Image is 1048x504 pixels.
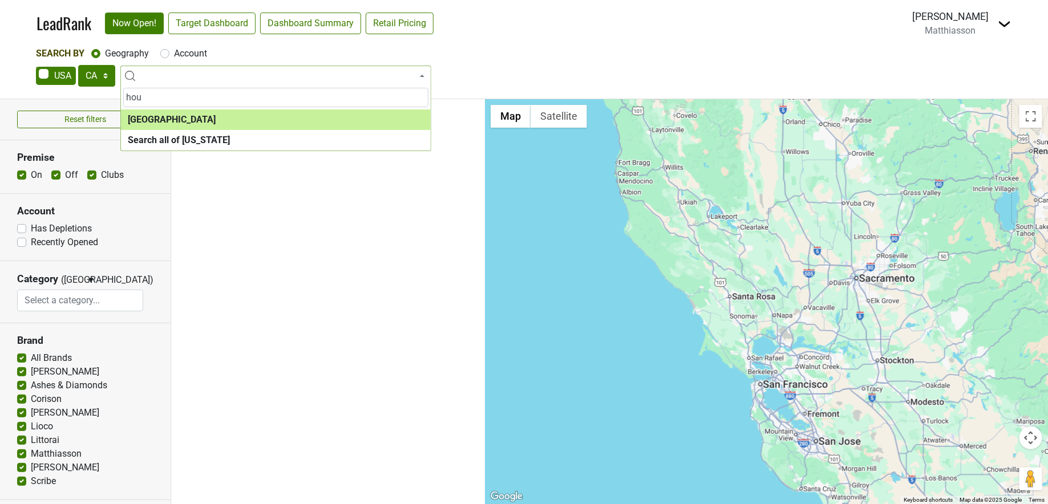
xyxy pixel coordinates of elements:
span: Matthiasson [925,25,976,36]
label: Lioco [31,420,53,433]
a: Target Dashboard [168,13,256,34]
b: [GEOGRAPHIC_DATA] [128,114,216,125]
a: Terms (opens in new tab) [1029,497,1045,503]
label: All Brands [31,351,72,365]
a: Retail Pricing [366,13,434,34]
label: Corison [31,392,62,406]
label: [PERSON_NAME] [31,406,99,420]
button: Show street map [491,105,531,128]
h3: Brand [17,335,153,347]
label: [PERSON_NAME] [31,461,99,474]
span: ([GEOGRAPHIC_DATA]) [61,273,84,290]
h3: Account [17,205,153,217]
label: Recently Opened [31,235,98,249]
label: Geography [105,47,149,60]
span: Map data ©2025 Google [960,497,1022,503]
button: Reset filters [17,111,153,128]
label: Littorai [31,433,59,447]
span: Search By [36,48,84,59]
label: Matthiasson [31,447,82,461]
label: Scribe [31,474,56,488]
label: [PERSON_NAME] [31,365,99,379]
label: On [31,168,42,182]
label: Off [65,168,78,182]
h3: Category [17,273,58,285]
button: Keyboard shortcuts [904,496,953,504]
div: [PERSON_NAME] [912,9,989,24]
span: ▼ [87,275,95,285]
button: Drag Pegman onto the map to open Street View [1019,468,1042,490]
button: Show satellite imagery [531,105,587,128]
b: Search all of [US_STATE] [128,135,230,145]
label: Account [174,47,207,60]
h3: Premise [17,152,153,164]
img: Google [488,489,525,504]
a: Dashboard Summary [260,13,361,34]
label: Clubs [101,168,124,182]
a: LeadRank [37,11,91,35]
a: Open this area in Google Maps (opens a new window) [488,489,525,504]
img: Dropdown Menu [998,17,1011,31]
label: Ashes & Diamonds [31,379,107,392]
a: Now Open! [105,13,164,34]
label: Has Depletions [31,222,92,235]
input: Select a category... [18,290,143,311]
button: Map camera controls [1019,426,1042,449]
button: Toggle fullscreen view [1019,105,1042,128]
